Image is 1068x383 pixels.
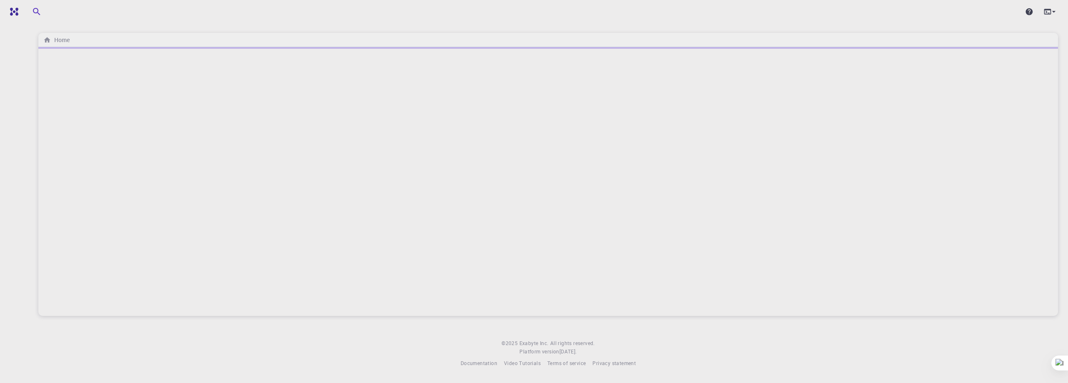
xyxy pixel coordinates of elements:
span: Platform version [519,348,559,356]
span: All rights reserved. [550,339,595,348]
span: Exabyte Inc. [519,340,549,346]
span: Terms of service [547,360,586,366]
span: [DATE] . [559,348,577,355]
h6: Home [51,35,70,45]
a: Documentation [461,359,497,368]
a: Exabyte Inc. [519,339,549,348]
span: Privacy statement [592,360,636,366]
nav: breadcrumb [42,35,71,45]
span: Documentation [461,360,497,366]
span: Video Tutorials [504,360,541,366]
img: logo [7,8,18,16]
span: © 2025 [501,339,519,348]
a: Terms of service [547,359,586,368]
a: Video Tutorials [504,359,541,368]
a: [DATE]. [559,348,577,356]
a: Privacy statement [592,359,636,368]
